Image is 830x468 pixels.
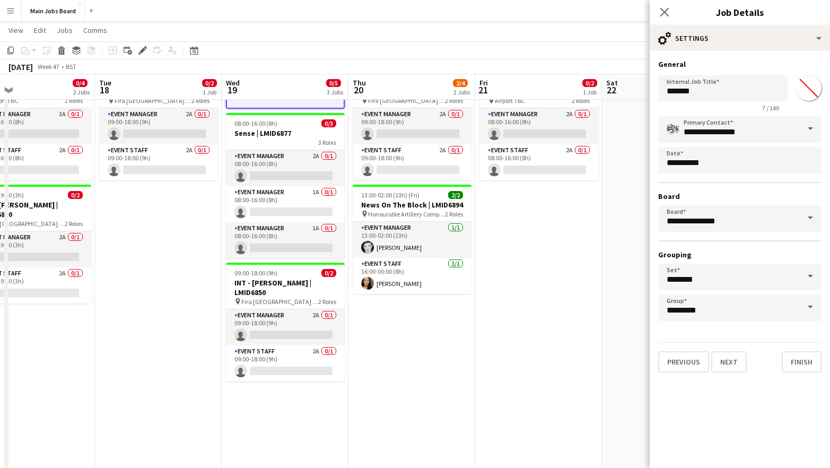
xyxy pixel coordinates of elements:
[4,23,28,37] a: View
[782,351,822,372] button: Finish
[353,200,471,210] h3: News On The Block | LMID6894
[478,84,488,96] span: 21
[658,59,822,69] h3: General
[241,298,318,306] span: Fira [GEOGRAPHIC_DATA] Gran Via
[327,88,343,96] div: 3 Jobs
[453,88,470,96] div: 2 Jobs
[754,104,788,112] span: 7 / 140
[99,108,218,144] app-card-role: Event Manager2A0/109:00-18:00 (9h)
[368,97,445,105] span: Fira [GEOGRAPHIC_DATA] Gran Via
[353,258,471,294] app-card-role: Event Staff1/116:00-00:00 (8h)[PERSON_NAME]
[353,185,471,294] app-job-card: 13:00-02:00 (13h) (Fri)2/2News On The Block | LMID6894 Honourable Artillery Company2 RolesEvent M...
[22,1,85,21] button: Main Jobs Board
[226,263,345,382] app-job-card: 09:00-18:00 (9h)0/2INT - [PERSON_NAME] | LMID6850 Fira [GEOGRAPHIC_DATA] Gran Via2 RolesEvent Man...
[57,25,73,35] span: Jobs
[226,186,345,222] app-card-role: Event Manager1A0/108:00-16:00 (8h)
[353,62,471,180] app-job-card: 09:00-18:00 (9h)0/2INT - [PERSON_NAME] | LMID6850 Fira [GEOGRAPHIC_DATA] Gran Via2 RolesEvent Man...
[115,97,191,105] span: Fira [GEOGRAPHIC_DATA] Gran Via
[582,79,597,87] span: 0/2
[202,79,217,87] span: 0/2
[98,84,111,96] span: 18
[234,119,277,127] span: 08:00-16:00 (8h)
[226,113,345,258] app-job-card: 08:00-16:00 (8h)0/3Sense | LMID68773 RolesEvent Manager2A0/108:00-16:00 (8h) Event Manager1A0/108...
[99,62,218,180] app-job-card: 09:00-18:00 (9h)0/2INT - [PERSON_NAME] | LMID6850 Fira [GEOGRAPHIC_DATA] Gran Via2 RolesEvent Man...
[226,150,345,186] app-card-role: Event Manager2A0/108:00-16:00 (8h)
[353,108,471,144] app-card-role: Event Manager2A0/109:00-18:00 (9h)
[353,144,471,180] app-card-role: Event Staff2A0/109:00-18:00 (9h)
[606,78,618,88] span: Sat
[479,78,488,88] span: Fri
[479,144,598,180] app-card-role: Event Staff2A0/108:00-16:00 (8h)
[583,88,597,96] div: 1 Job
[650,5,830,19] h3: Job Details
[30,23,50,37] a: Edit
[224,84,240,96] span: 19
[73,79,88,87] span: 0/4
[711,351,747,372] button: Next
[226,345,345,382] app-card-role: Event Staff2A0/109:00-18:00 (9h)
[65,97,83,105] span: 2 Roles
[226,222,345,258] app-card-role: Event Manager1A0/108:00-16:00 (8h)
[321,119,336,127] span: 0/3
[203,88,216,96] div: 1 Job
[99,144,218,180] app-card-role: Event Staff2A0/109:00-18:00 (9h)
[658,351,709,372] button: Previous
[318,298,336,306] span: 2 Roles
[226,309,345,345] app-card-role: Event Manager2A0/109:00-18:00 (9h)
[66,63,76,71] div: BST
[79,23,111,37] a: Comms
[353,222,471,258] app-card-role: Event Manager1/113:00-02:00 (13h)[PERSON_NAME]
[445,210,463,218] span: 2 Roles
[353,78,366,88] span: Thu
[658,250,822,259] h3: Grouping
[226,128,345,138] h3: Sense | LMID6877
[8,62,33,72] div: [DATE]
[605,84,618,96] span: 22
[326,79,341,87] span: 0/5
[68,191,83,199] span: 0/2
[226,78,240,88] span: Wed
[318,138,336,146] span: 3 Roles
[65,220,83,228] span: 2 Roles
[445,97,463,105] span: 2 Roles
[8,25,23,35] span: View
[99,78,111,88] span: Tue
[453,79,468,87] span: 2/4
[368,210,445,218] span: Honourable Artillery Company
[191,97,209,105] span: 2 Roles
[234,269,277,277] span: 09:00-18:00 (9h)
[226,278,345,297] h3: INT - [PERSON_NAME] | LMID6850
[321,269,336,277] span: 0/2
[34,25,46,35] span: Edit
[73,88,90,96] div: 2 Jobs
[650,25,830,51] div: Settings
[479,62,598,180] app-job-card: 08:00-16:00 (8h)0/2INT - [PERSON_NAME] | LMID6850 Airport TBC2 RolesEvent Manager2A0/108:00-16:00...
[35,63,62,71] span: Week 47
[572,97,590,105] span: 2 Roles
[53,23,77,37] a: Jobs
[479,108,598,144] app-card-role: Event Manager2A0/108:00-16:00 (8h)
[83,25,107,35] span: Comms
[495,97,525,105] span: Airport TBC
[658,192,822,201] h3: Board
[448,191,463,199] span: 2/2
[361,191,420,199] span: 13:00-02:00 (13h) (Fri)
[351,84,366,96] span: 20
